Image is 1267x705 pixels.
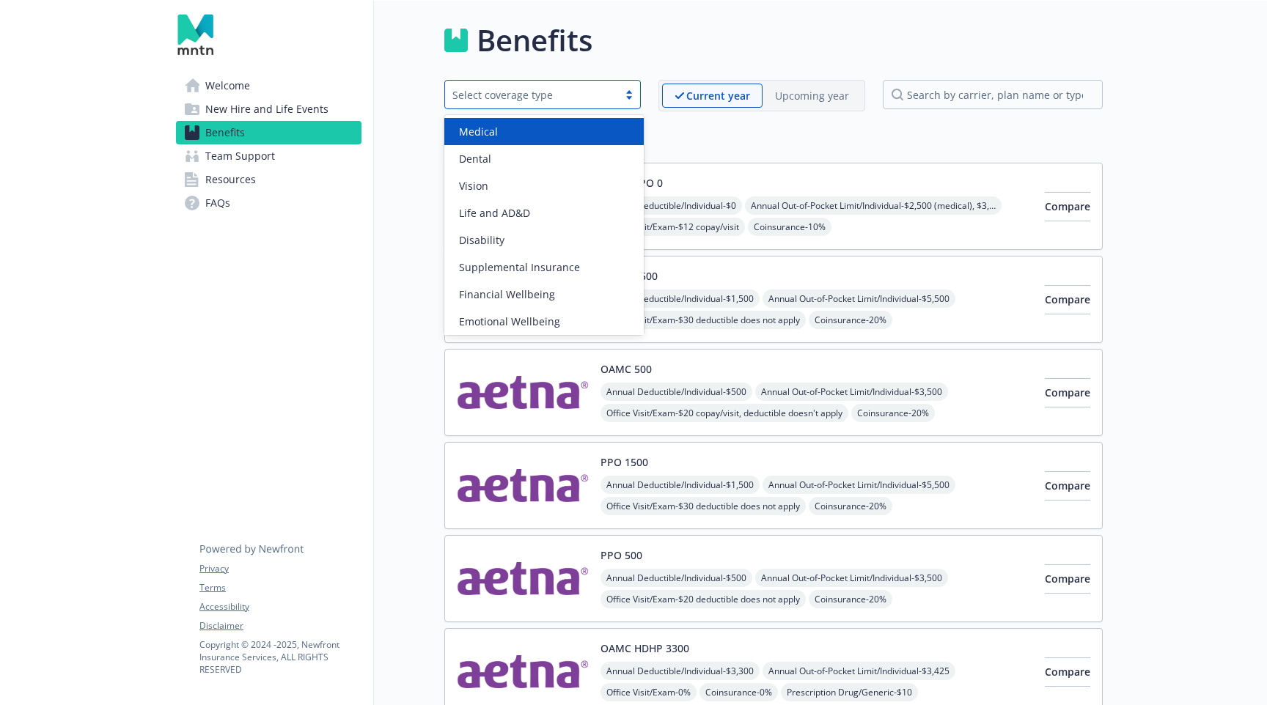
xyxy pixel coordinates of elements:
[601,547,642,563] button: PPO 500
[1045,378,1090,407] button: Compare
[459,259,580,275] span: Supplemental Insurance
[763,662,955,680] span: Annual Out-of-Pocket Limit/Individual - $3,425
[459,151,491,166] span: Dental
[601,383,752,401] span: Annual Deductible/Individual - $500
[1045,572,1090,586] span: Compare
[176,121,361,144] a: Benefits
[205,191,230,215] span: FAQs
[601,361,652,377] button: OAMC 500
[459,287,555,302] span: Financial Wellbeing
[459,232,504,248] span: Disability
[851,404,935,422] span: Coinsurance - 20%
[601,196,742,215] span: Annual Deductible/Individual - $0
[748,218,831,236] span: Coinsurance - 10%
[1045,471,1090,501] button: Compare
[176,74,361,97] a: Welcome
[457,641,589,703] img: Aetna Inc carrier logo
[755,569,948,587] span: Annual Out-of-Pocket Limit/Individual - $3,500
[763,289,955,308] span: Annual Out-of-Pocket Limit/Individual - $5,500
[1045,292,1090,306] span: Compare
[176,191,361,215] a: FAQs
[477,18,592,62] h1: Benefits
[601,476,760,494] span: Annual Deductible/Individual - $1,500
[199,562,361,575] a: Privacy
[457,361,589,424] img: Aetna Inc carrier logo
[176,97,361,121] a: New Hire and Life Events
[601,662,760,680] span: Annual Deductible/Individual - $3,300
[1045,199,1090,213] span: Compare
[176,168,361,191] a: Resources
[205,74,250,97] span: Welcome
[601,641,689,656] button: OAMC HDHP 3300
[809,311,892,329] span: Coinsurance - 20%
[459,178,488,193] span: Vision
[457,547,589,610] img: Aetna Inc carrier logo
[459,205,530,221] span: Life and AD&D
[1045,564,1090,594] button: Compare
[1045,192,1090,221] button: Compare
[686,88,750,103] p: Current year
[1045,657,1090,687] button: Compare
[699,683,778,701] span: Coinsurance - 0%
[199,581,361,594] a: Terms
[452,87,611,103] div: Select coverage type
[205,144,275,168] span: Team Support
[199,619,361,632] a: Disclaimer
[459,124,498,139] span: Medical
[205,97,328,121] span: New Hire and Life Events
[601,590,806,608] span: Office Visit/Exam - $20 deductible does not apply
[205,121,245,144] span: Benefits
[1045,479,1090,492] span: Compare
[176,144,361,168] a: Team Support
[781,683,918,701] span: Prescription Drug/Generic - $10
[199,638,361,676] p: Copyright © 2024 - 2025 , Newfront Insurance Services, ALL RIGHTS RESERVED
[883,80,1103,109] input: search by carrier, plan name or type
[601,311,806,329] span: Office Visit/Exam - $30 deductible does not apply
[775,88,849,103] p: Upcoming year
[199,600,361,613] a: Accessibility
[457,454,589,517] img: Aetna Inc carrier logo
[745,196,1002,215] span: Annual Out-of-Pocket Limit/Individual - $2,500 (medical), $3,600 (prescription)
[601,289,760,308] span: Annual Deductible/Individual - $1,500
[444,129,1103,151] h2: Medical
[755,383,948,401] span: Annual Out-of-Pocket Limit/Individual - $3,500
[459,314,560,329] span: Emotional Wellbeing
[1045,285,1090,314] button: Compare
[601,454,648,470] button: PPO 1500
[809,590,892,608] span: Coinsurance - 20%
[601,569,752,587] span: Annual Deductible/Individual - $500
[809,497,892,515] span: Coinsurance - 20%
[1045,385,1090,399] span: Compare
[205,168,256,191] span: Resources
[1045,665,1090,679] span: Compare
[601,218,745,236] span: Office Visit/Exam - $12 copay/visit
[601,683,697,701] span: Office Visit/Exam - 0%
[763,476,955,494] span: Annual Out-of-Pocket Limit/Individual - $5,500
[601,497,806,515] span: Office Visit/Exam - $30 deductible does not apply
[601,404,848,422] span: Office Visit/Exam - $20 copay/visit, deductible doesn't apply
